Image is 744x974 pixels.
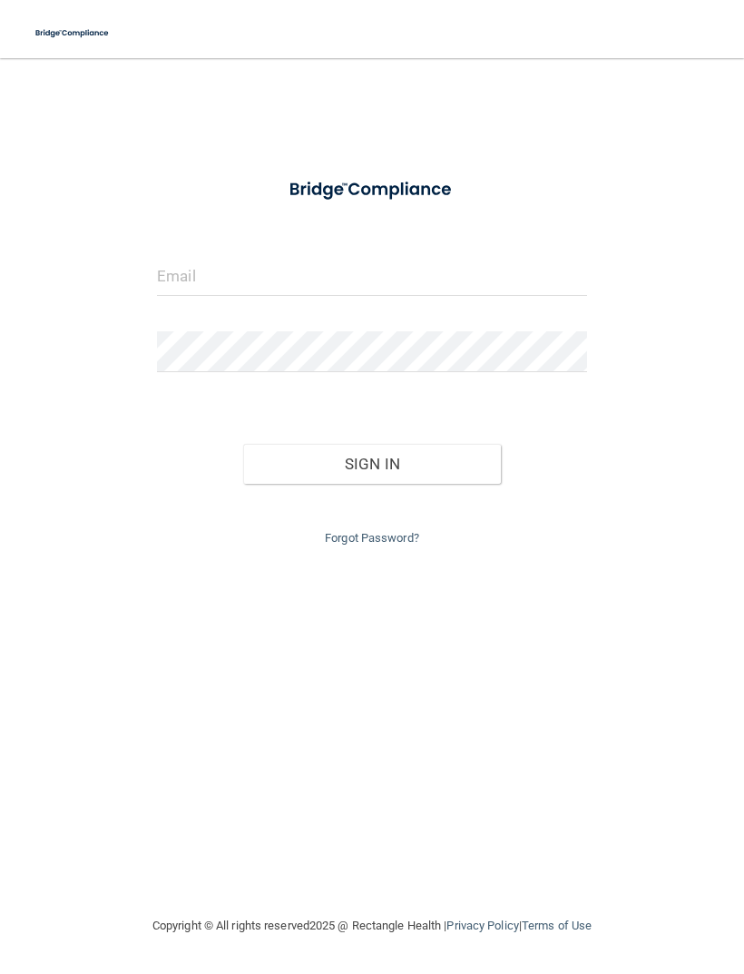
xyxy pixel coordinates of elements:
[522,919,592,932] a: Terms of Use
[27,15,118,52] img: bridge_compliance_login_screen.278c3ca4.svg
[446,919,518,932] a: Privacy Policy
[325,531,419,545] a: Forgot Password?
[157,255,587,296] input: Email
[243,444,501,484] button: Sign In
[41,897,703,955] div: Copyright © All rights reserved 2025 @ Rectangle Health | |
[271,167,473,212] img: bridge_compliance_login_screen.278c3ca4.svg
